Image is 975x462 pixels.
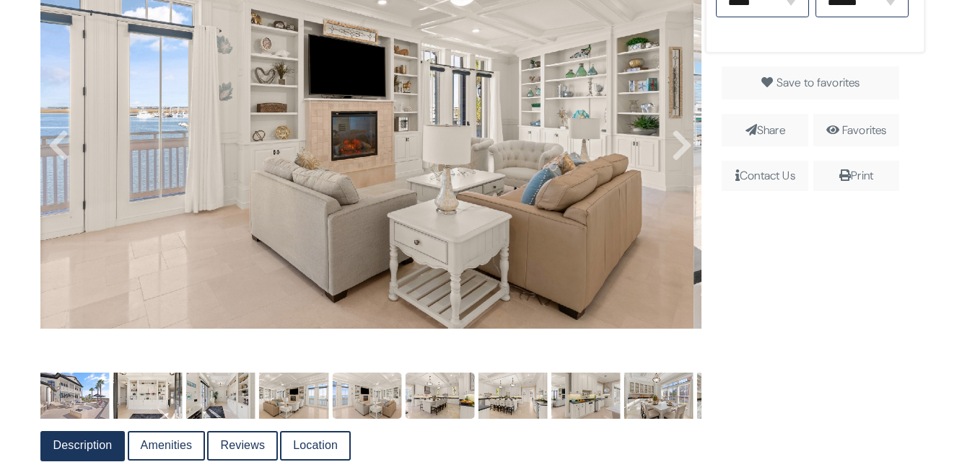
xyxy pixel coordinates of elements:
[697,373,766,419] img: 0ca7afb1-6c22-431a-b3df-f863b45a23e9
[281,432,349,459] a: Location
[478,373,548,419] img: dcb12557-20c0-413d-8d38-c3d82b2a8350
[259,373,328,419] img: 7ce2da2a-9a9b-418d-b7f4-53f5f5551323
[722,161,808,191] span: Contact Us
[624,373,694,419] img: aa02c0fa-90b7-44ee-8ef4-446150ddf754
[113,373,183,419] img: 1ed15051-3903-4f58-b85d-1f9185985a88
[551,373,621,419] img: a2b96d31-8aa9-4d8f-bc31-f36a39cc09e6
[42,432,124,459] a: Description
[129,432,204,459] a: Amenities
[405,373,474,419] img: b8f970f0-dfcf-40f5-83a7-c365af27ab9b
[40,373,110,419] img: 9c4e2973-46a2-4d67-83b4-c760655847e3
[722,114,808,147] span: Share
[819,166,894,185] div: Print
[209,432,276,459] a: Reviews
[332,373,401,419] img: 6a616285-9162-4ac4-9989-aef696c90d43
[777,75,860,90] span: Save to favorites
[842,123,886,138] a: Favorites
[186,373,255,419] img: 2178cd02-e76e-444c-a353-c899d2a326e9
